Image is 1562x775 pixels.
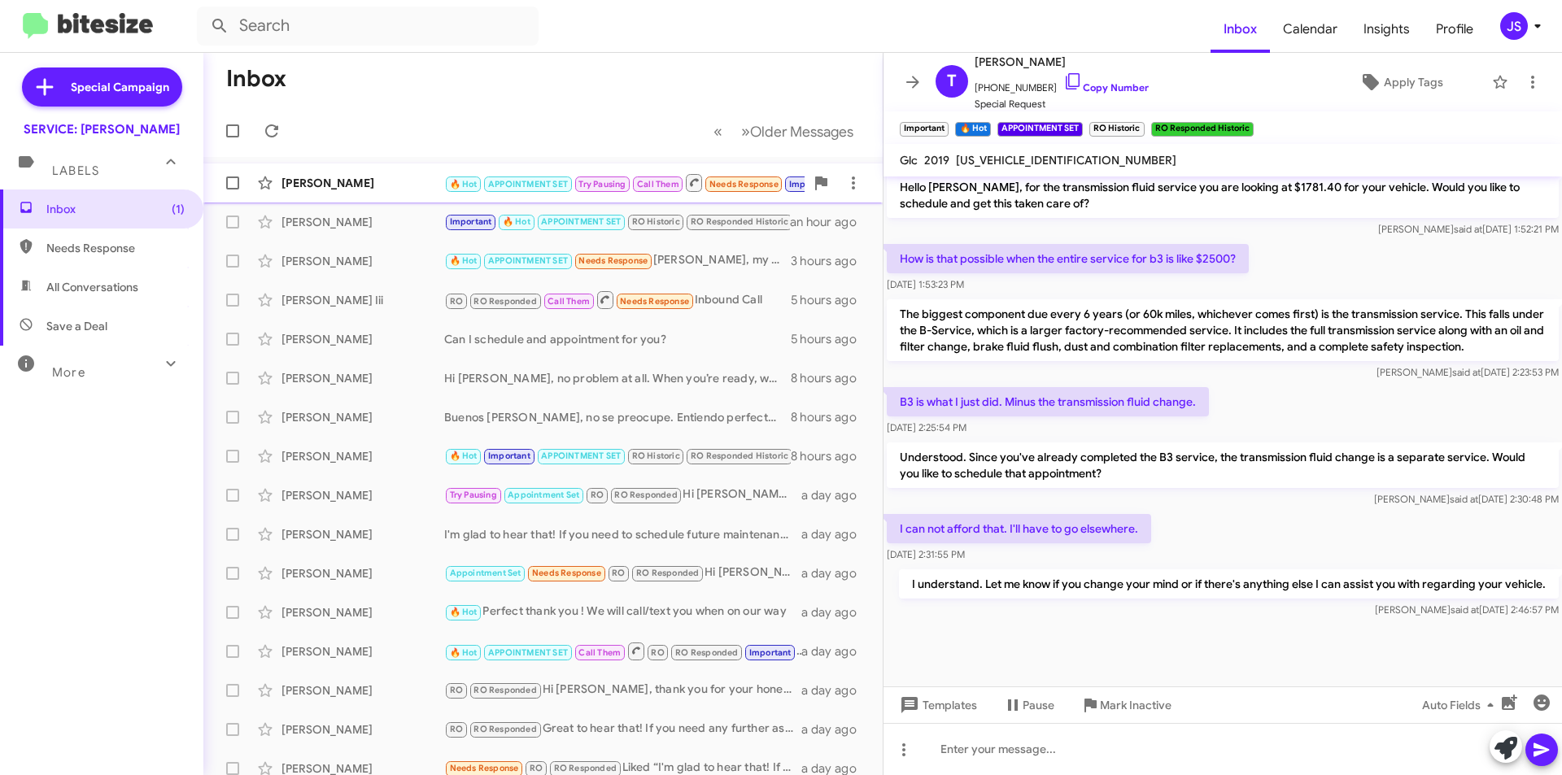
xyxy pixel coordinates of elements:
p: How is that possible when the entire service for b3 is like $2500? [887,244,1249,273]
span: said at [1454,223,1482,235]
span: RO Responded [554,763,617,773]
span: RO Responded [473,724,536,734]
span: [DATE] 2:25:54 PM [887,421,966,433]
button: Next [731,115,863,148]
div: a day ago [801,682,870,699]
div: 8 hours ago [791,409,870,425]
div: a day ago [801,565,870,581]
span: « [713,121,722,142]
button: Apply Tags [1317,67,1484,97]
p: B3 is what I just did. Minus the transmission fluid change. [887,387,1209,416]
span: Important [789,179,831,189]
span: APPOINTMENT SET [541,216,621,227]
div: [PERSON_NAME] [281,175,444,191]
span: Try Pausing [578,179,626,189]
div: Inbound Call [444,172,805,193]
small: RO Historic [1089,122,1144,137]
div: [PERSON_NAME], my tire light is on however the tire pressure is correct. Can I turn it off? [444,251,791,270]
span: Special Request [975,96,1149,112]
span: More [52,365,85,380]
div: a day ago [801,487,870,503]
span: Auto Fields [1422,690,1500,720]
span: RO Responded Historic [691,451,788,461]
span: APPOINTMENT SET [488,647,568,658]
span: Appointment Set [508,490,579,500]
span: » [741,121,750,142]
span: [DATE] 1:53:23 PM [887,278,964,290]
span: [PERSON_NAME] [DATE] 2:30:48 PM [1374,493,1559,505]
button: Mark Inactive [1067,690,1185,720]
span: RO [612,568,625,578]
div: I'm glad to hear that! If you need to schedule future maintenance or repairs for your vehicle, fe... [444,526,801,542]
span: APPOINTMENT SET [488,179,568,189]
span: Important [749,647,792,658]
div: Hi [PERSON_NAME], no problem at all. When you’re ready, we’ll be here to help with your Mercedes-... [444,370,791,386]
span: RO Responded [473,685,536,695]
span: 🔥 Hot [450,255,478,266]
span: RO Historic [632,216,680,227]
span: 🔥 Hot [450,179,478,189]
button: JS [1486,12,1544,40]
div: Inbound Call [444,290,791,310]
span: Appointment Set [450,568,521,578]
a: Inbox [1211,6,1270,53]
div: 3 hours ago [791,253,870,269]
div: JS [1500,12,1528,40]
span: Save a Deal [46,318,107,334]
span: [PERSON_NAME] [DATE] 2:23:53 PM [1377,366,1559,378]
div: We’re offering limited-time specials through the end of the month:Oil Change $159.95 (Reg. $290)T... [444,446,791,465]
div: an hour ago [790,214,870,230]
div: a day ago [801,643,870,660]
div: Can I schedule and appointment for you? [444,331,791,347]
a: Special Campaign [22,67,182,107]
div: [PERSON_NAME] [281,565,444,581]
a: Insights [1350,6,1423,53]
div: Buenos [PERSON_NAME], no se preocupe. Entiendo perfectamente, gracias por avisar. Cuando tenga un... [444,409,791,425]
span: RO Responded [675,647,738,658]
small: Important [900,122,949,137]
div: Absolutely! We will see you then ! [444,641,801,661]
span: Needs Response [709,179,779,189]
span: [PERSON_NAME] [975,52,1149,72]
input: Search [197,7,539,46]
small: RO Responded Historic [1151,122,1254,137]
div: [PERSON_NAME] [281,214,444,230]
div: 5 hours ago [791,331,870,347]
div: Hi [PERSON_NAME], sorry for the delay I was checking in with your advisor [PERSON_NAME]. Parts go... [444,485,801,504]
div: [PERSON_NAME] [281,604,444,620]
nav: Page navigation example [705,115,863,148]
div: Hi [PERSON_NAME], my daughter [PERSON_NAME] wrote an email to you on my behalf this morning regar... [444,564,801,582]
span: Needs Response [620,296,689,307]
span: RO [530,763,543,773]
div: [PERSON_NAME] [281,331,444,347]
div: [PERSON_NAME] [281,370,444,386]
span: [PERSON_NAME] [DATE] 2:46:57 PM [1375,603,1559,616]
span: RO [450,685,463,695]
span: RO Responded [473,296,536,307]
p: I understand. Let me know if you change your mind or if there's anything else I can assist you wi... [899,569,1559,599]
span: 🔥 Hot [450,607,478,617]
button: Templates [884,690,990,720]
span: Templates [897,690,977,720]
a: Calendar [1270,6,1350,53]
div: [PERSON_NAME] [281,409,444,425]
p: I can not afford that. I'll have to go elsewhere. [887,514,1151,543]
span: (1) [172,201,185,217]
div: SERVICE: [PERSON_NAME] [24,121,180,137]
span: said at [1450,493,1478,505]
span: Apply Tags [1384,67,1443,97]
div: [PERSON_NAME] [281,253,444,269]
div: Hi [PERSON_NAME], thank you for your honest feedback. I’m sorry the small battery wasn’t addresse... [444,681,801,699]
span: said at [1452,366,1481,378]
div: 8 hours ago [791,370,870,386]
span: Call Them [548,296,590,307]
span: Try Pausing [450,490,497,500]
span: RO Responded [636,568,699,578]
span: Needs Response [532,568,601,578]
span: said at [1451,603,1479,616]
div: [PERSON_NAME] [281,643,444,660]
div: a day ago [801,604,870,620]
